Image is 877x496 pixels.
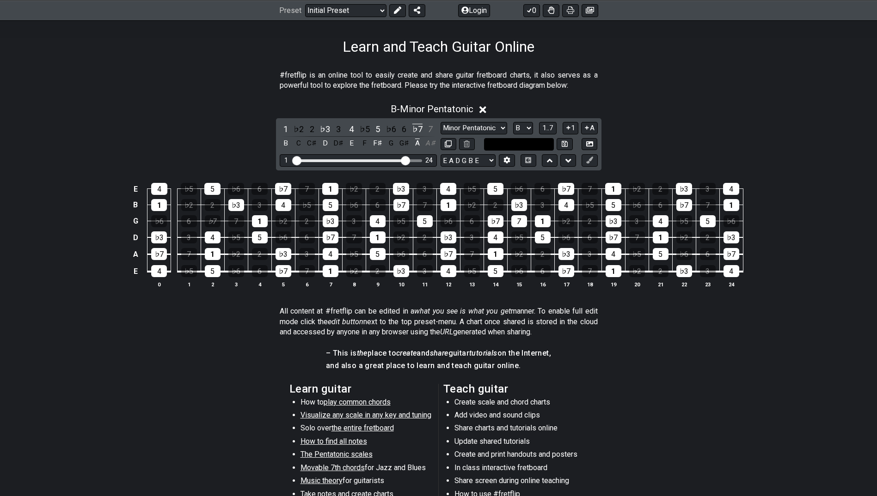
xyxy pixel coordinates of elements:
[459,138,475,151] button: Delete
[464,199,480,211] div: ♭2
[676,199,692,211] div: ♭7
[606,265,621,277] div: 1
[151,265,167,277] div: 4
[323,215,338,227] div: ♭3
[326,361,551,371] h4: and also a great place to learn and teach guitar online.
[458,4,490,17] button: Login
[151,248,167,260] div: ♭7
[629,199,645,211] div: ♭6
[653,265,668,277] div: 2
[700,215,716,227] div: 5
[398,123,410,135] div: toggle scale degree
[653,248,668,260] div: 5
[542,154,558,167] button: Move up
[305,4,386,17] select: Preset
[464,248,480,260] div: 7
[370,265,386,277] div: 2
[469,349,497,357] em: tutorials
[700,231,716,243] div: 2
[605,183,621,195] div: 1
[454,463,586,476] li: In class interactive fretboard
[280,137,292,150] div: toggle pitch class
[511,199,527,211] div: ♭3
[511,265,527,277] div: ♭6
[299,183,315,195] div: 7
[346,183,362,195] div: ♭2
[332,123,344,135] div: toggle scale degree
[582,215,598,227] div: 2
[724,199,739,211] div: 1
[130,262,141,280] td: E
[130,213,141,229] td: G
[723,183,739,195] div: 4
[301,423,432,436] li: Solo over
[676,248,692,260] div: ♭6
[276,231,291,243] div: ♭6
[454,410,586,423] li: Add video and sound clips
[523,4,540,17] button: 0
[424,123,436,135] div: toggle scale degree
[151,215,167,227] div: ♭6
[398,137,410,150] div: toggle pitch class
[558,265,574,277] div: ♭7
[511,248,527,260] div: ♭2
[301,476,343,485] span: Music theory
[252,265,268,277] div: 6
[345,137,357,150] div: toggle pitch class
[370,215,386,227] div: 4
[629,265,645,277] div: ♭2
[582,138,597,151] button: Create Image
[578,279,601,289] th: 18
[228,199,244,211] div: ♭3
[543,4,559,17] button: Toggle Dexterity for all fretkits
[424,137,436,150] div: toggle pitch class
[346,248,362,260] div: ♭5
[562,4,579,17] button: Print
[252,215,268,227] div: 1
[326,348,551,358] h4: – This is place to and guitar on the Internet,
[464,183,480,195] div: ♭5
[370,199,386,211] div: 6
[488,199,503,211] div: 2
[582,154,597,167] button: First click edit preset to enable marker editing
[417,265,433,277] div: 3
[393,231,409,243] div: ♭2
[293,137,305,150] div: toggle pitch class
[346,199,362,211] div: ♭6
[535,215,551,227] div: 1
[130,246,141,263] td: A
[181,183,197,195] div: ♭5
[322,183,338,195] div: 1
[676,183,692,195] div: ♭3
[676,265,692,277] div: ♭3
[284,157,288,164] div: 1
[319,137,331,150] div: toggle pitch class
[719,279,743,289] th: 24
[205,215,221,227] div: ♭7
[332,137,344,150] div: toggle pitch class
[280,306,598,337] p: All content at #fretflip can be edited in a manner. To enable full edit mode click the next to th...
[441,231,456,243] div: ♭3
[276,199,291,211] div: 4
[606,215,621,227] div: ♭3
[343,38,534,55] h1: Learn and Teach Guitar Online
[301,437,367,446] span: How to find all notes
[417,183,433,195] div: 3
[534,183,551,195] div: 6
[276,215,291,227] div: ♭2
[513,122,533,134] select: Tonic/Root
[417,248,433,260] div: 6
[511,231,527,243] div: ♭5
[488,248,503,260] div: 1
[276,248,291,260] div: ♭3
[454,476,586,489] li: Share screen during online teaching
[653,215,668,227] div: 4
[430,349,448,357] em: share
[359,137,371,150] div: toggle pitch class
[606,248,621,260] div: 4
[346,215,362,227] div: 3
[488,265,503,277] div: 5
[331,423,394,432] span: the entire fretboard
[252,199,268,211] div: 3
[724,265,739,277] div: 4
